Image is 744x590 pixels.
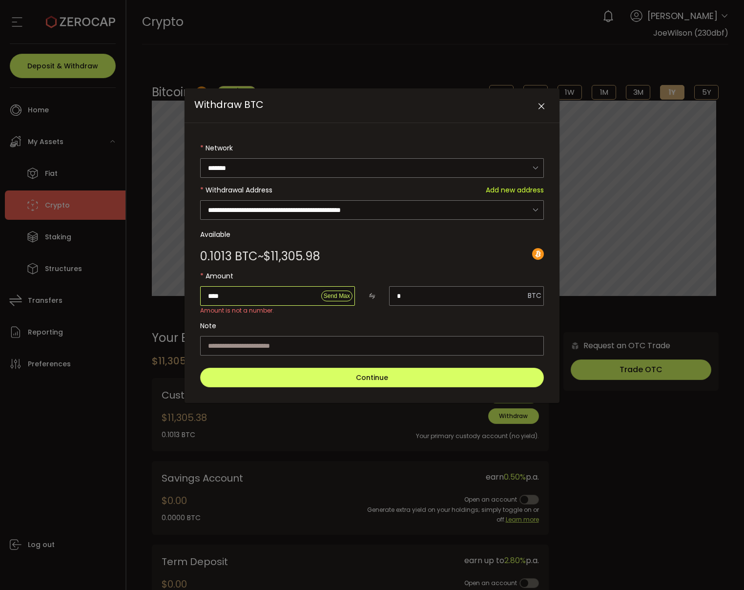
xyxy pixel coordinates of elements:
span: Withdrawal Address [206,185,272,195]
label: Available [200,225,544,244]
div: Withdraw BTC [185,88,559,403]
span: BTC [528,291,541,300]
label: Note [200,316,544,336]
span: Continue [356,373,388,382]
button: Close [533,98,550,115]
button: Continue [200,368,544,387]
span: Add new address [486,180,544,200]
div: ~ [200,251,320,262]
button: Send Max [321,291,352,301]
div: Amount is not a number. [200,306,544,314]
span: Withdraw BTC [194,98,264,111]
span: 0.1013 BTC [200,251,258,262]
span: Send Max [324,293,350,299]
span: $11,305.98 [264,251,320,262]
label: Amount [200,266,544,286]
iframe: Chat Widget [695,543,744,590]
label: Network [200,138,544,158]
